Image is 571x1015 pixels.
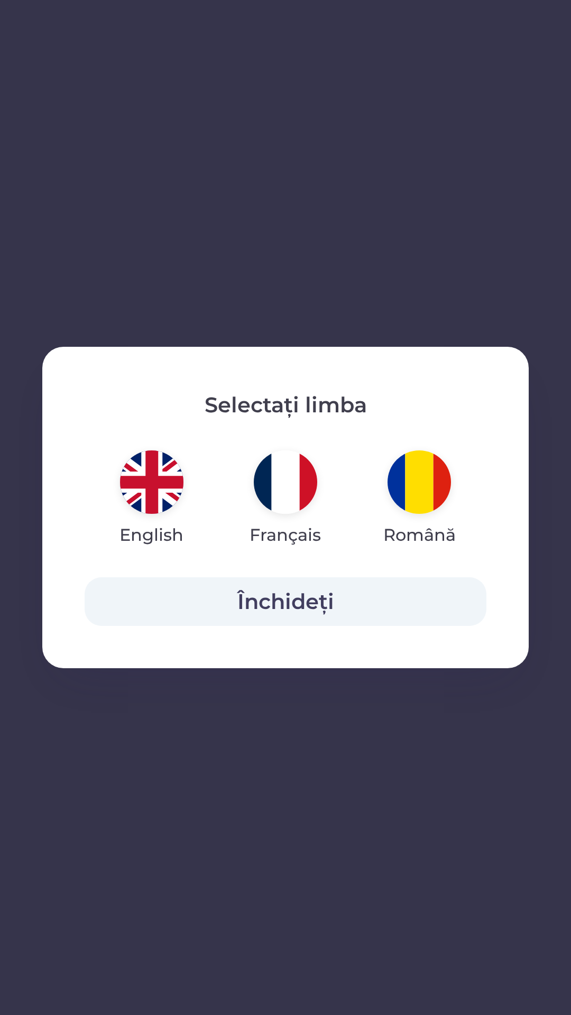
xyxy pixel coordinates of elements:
img: fr flag [254,450,317,514]
button: Închideți [85,577,486,626]
p: Français [250,522,321,548]
p: English [119,522,183,548]
p: Selectați limba [85,389,486,421]
p: Română [383,522,456,548]
button: Français [224,442,346,556]
img: ro flag [388,450,451,514]
button: English [94,442,209,556]
button: Română [358,442,481,556]
img: en flag [120,450,183,514]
